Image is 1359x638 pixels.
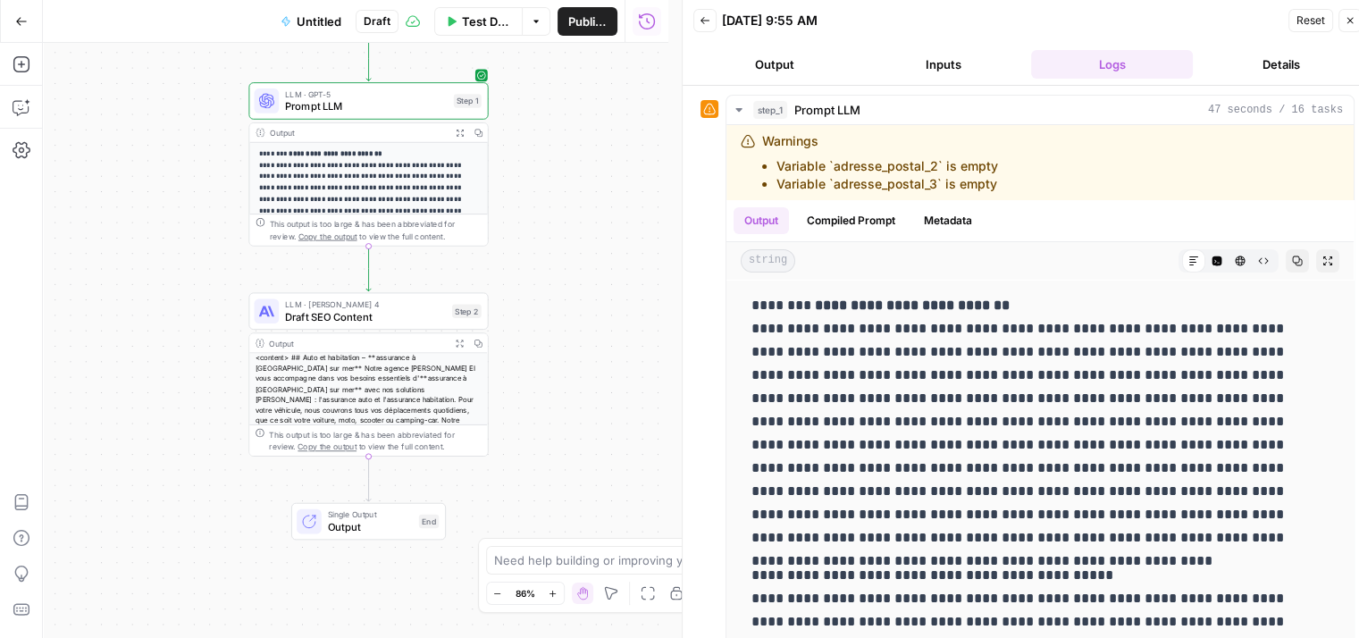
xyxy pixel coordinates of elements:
span: Output [328,519,413,534]
span: LLM · [PERSON_NAME] 4 [285,298,446,311]
button: Untitled [270,7,352,36]
button: Reset [1288,9,1333,32]
button: Publish [558,7,617,36]
div: Output [270,337,446,349]
span: Prompt LLM [285,98,448,113]
div: Step 1 [454,94,482,108]
div: This output is too large & has been abbreviated for review. to view the full content. [270,428,482,453]
div: This output is too large & has been abbreviated for review. to view the full content. [270,218,482,243]
span: Test Data [462,13,511,30]
span: step_1 [753,101,787,119]
button: Logs [1031,50,1193,79]
li: Variable `adresse_postal_2` is empty [776,157,998,175]
button: Metadata [913,207,983,234]
button: Output [693,50,855,79]
span: Publish [568,13,607,30]
g: Edge from step_1 to step_2 [366,246,371,291]
span: string [741,249,795,273]
span: 86% [516,586,535,600]
div: Step 2 [452,304,482,318]
span: 47 seconds / 16 tasks [1208,102,1343,118]
button: Test Data [434,7,522,36]
span: Prompt LLM [794,101,860,119]
div: End [419,515,439,529]
span: Single Output [328,508,413,521]
div: LLM · [PERSON_NAME] 4Draft SEO ContentStep 2Output<content> ## Auto et habitation – **assurance à... [248,292,488,456]
div: Single OutputOutputEnd [248,503,488,541]
span: Draft SEO Content [285,309,446,324]
li: Variable `adresse_postal_3` is empty [776,175,998,193]
span: Untitled [297,13,341,30]
button: Output [734,207,789,234]
button: 47 seconds / 16 tasks [726,96,1354,124]
button: Compiled Prompt [796,207,906,234]
div: Warnings [762,132,998,193]
span: LLM · GPT-5 [285,88,448,100]
g: Edge from step_2 to end [366,456,371,501]
span: Draft [364,13,390,29]
span: Copy the output [298,441,357,450]
div: Output [270,126,446,139]
span: Reset [1296,13,1325,29]
button: Inputs [862,50,1024,79]
span: Copy the output [298,231,357,240]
